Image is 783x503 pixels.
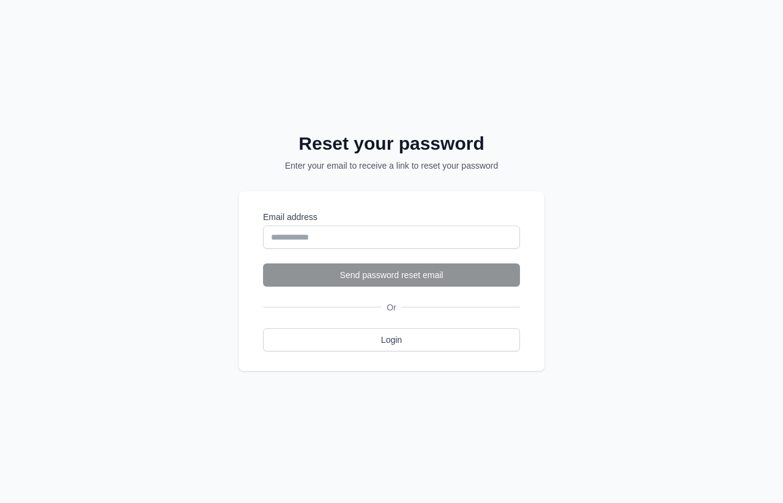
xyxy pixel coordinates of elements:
p: Enter your email to receive a link to reset your password [254,160,529,172]
h2: Reset your password [254,133,529,155]
button: Send password reset email [263,263,520,287]
label: Email address [263,211,520,223]
span: Or [382,301,401,314]
a: Login [263,328,520,351]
